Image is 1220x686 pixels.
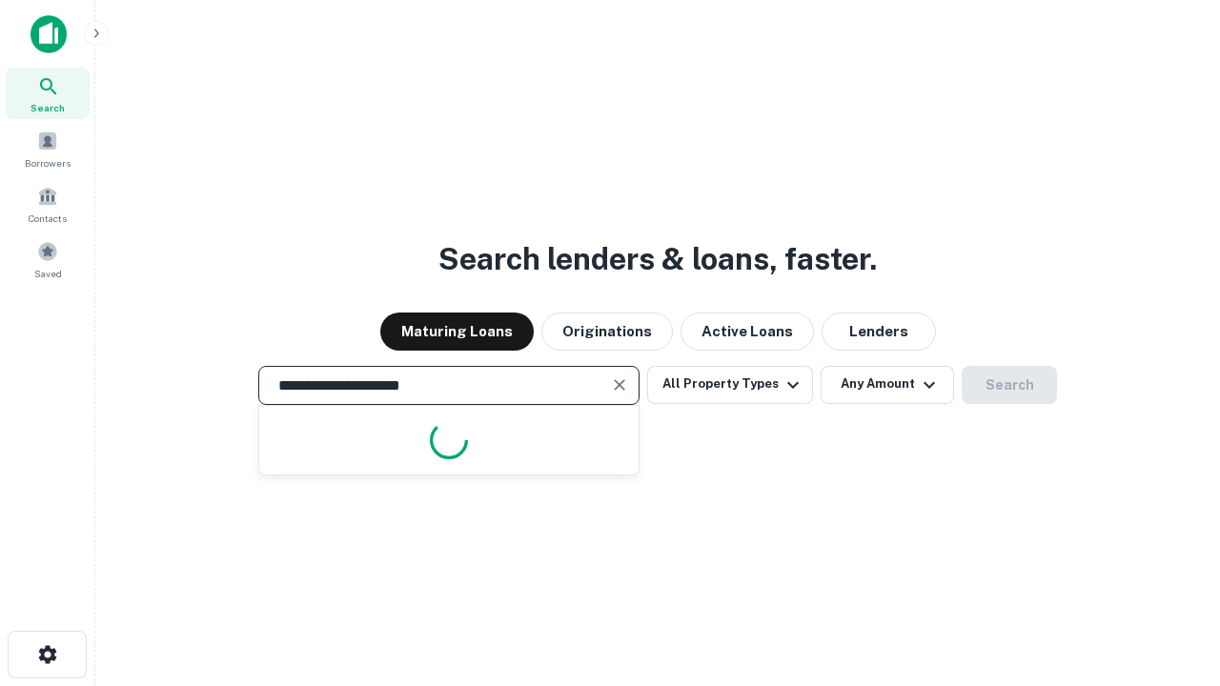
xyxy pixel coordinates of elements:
[6,123,90,174] a: Borrowers
[822,313,936,351] button: Lenders
[606,372,633,398] button: Clear
[34,266,62,281] span: Saved
[681,313,814,351] button: Active Loans
[6,68,90,119] a: Search
[6,233,90,285] a: Saved
[541,313,673,351] button: Originations
[29,211,67,226] span: Contacts
[30,15,67,53] img: capitalize-icon.png
[6,178,90,230] a: Contacts
[647,366,813,404] button: All Property Types
[821,366,954,404] button: Any Amount
[380,313,534,351] button: Maturing Loans
[438,236,877,282] h3: Search lenders & loans, faster.
[1125,534,1220,625] iframe: Chat Widget
[25,155,71,171] span: Borrowers
[30,100,65,115] span: Search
